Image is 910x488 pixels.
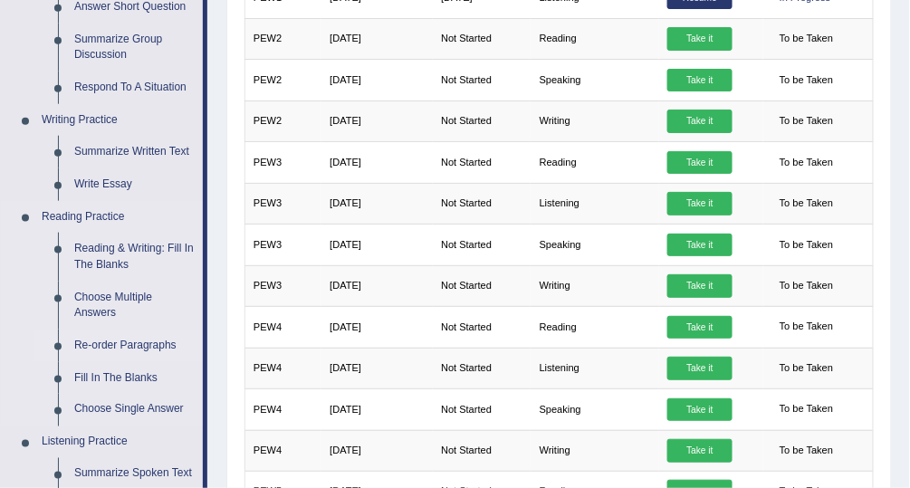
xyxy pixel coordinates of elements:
td: Not Started [433,265,532,306]
td: PEW3 [244,183,321,224]
td: Speaking [531,225,658,265]
td: Writing [531,100,658,141]
a: Take it [667,151,733,175]
a: Write Essay [66,168,203,201]
a: Choose Multiple Answers [66,282,203,330]
span: To be Taken [772,110,841,133]
td: Not Started [433,348,532,388]
td: [DATE] [321,18,433,59]
td: Not Started [433,225,532,265]
td: Reading [531,307,658,348]
td: Not Started [433,100,532,141]
td: PEW2 [244,18,321,59]
td: Not Started [433,60,532,100]
span: To be Taken [772,192,841,215]
td: [DATE] [321,225,433,265]
a: Take it [667,69,733,92]
td: [DATE] [321,142,433,183]
td: Writing [531,265,658,306]
td: PEW4 [244,389,321,430]
a: Take it [667,274,733,298]
span: To be Taken [772,274,841,298]
td: Not Started [433,183,532,224]
span: To be Taken [772,27,841,51]
a: Choose Single Answer [66,394,203,426]
td: PEW4 [244,430,321,471]
a: Writing Practice [34,104,203,137]
td: PEW2 [244,100,321,141]
a: Summarize Group Discussion [66,24,203,72]
a: Take it [667,110,733,133]
td: [DATE] [321,183,433,224]
a: Take it [667,398,733,422]
td: PEW3 [244,265,321,306]
span: To be Taken [772,439,841,463]
td: Speaking [531,389,658,430]
a: Respond To A Situation [66,72,203,104]
a: Take it [667,357,733,380]
td: [DATE] [321,307,433,348]
td: Listening [531,348,658,388]
td: PEW3 [244,142,321,183]
td: [DATE] [321,100,433,141]
span: To be Taken [772,398,841,422]
td: Speaking [531,60,658,100]
td: PEW3 [244,225,321,265]
td: Writing [531,430,658,471]
td: [DATE] [321,60,433,100]
td: Not Started [433,389,532,430]
a: Take it [667,234,733,257]
span: To be Taken [772,316,841,340]
a: Take it [667,192,733,215]
td: Not Started [433,18,532,59]
a: Listening Practice [34,426,203,459]
a: Reading & Writing: Fill In The Blanks [66,233,203,281]
a: Summarize Written Text [66,136,203,168]
a: Re-order Paragraphs [66,330,203,362]
a: Take it [667,27,733,51]
td: [DATE] [321,430,433,471]
a: Reading Practice [34,201,203,234]
td: [DATE] [321,265,433,306]
a: Take it [667,316,733,340]
span: To be Taken [772,151,841,175]
td: PEW4 [244,307,321,348]
td: Reading [531,18,658,59]
span: To be Taken [772,234,841,257]
td: Not Started [433,142,532,183]
span: To be Taken [772,69,841,92]
td: [DATE] [321,389,433,430]
td: Listening [531,183,658,224]
td: Not Started [433,307,532,348]
a: Fill In The Blanks [66,362,203,395]
a: Take it [667,439,733,463]
td: Reading [531,142,658,183]
td: PEW2 [244,60,321,100]
span: To be Taken [772,357,841,380]
td: PEW4 [244,348,321,388]
td: [DATE] [321,348,433,388]
td: Not Started [433,430,532,471]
